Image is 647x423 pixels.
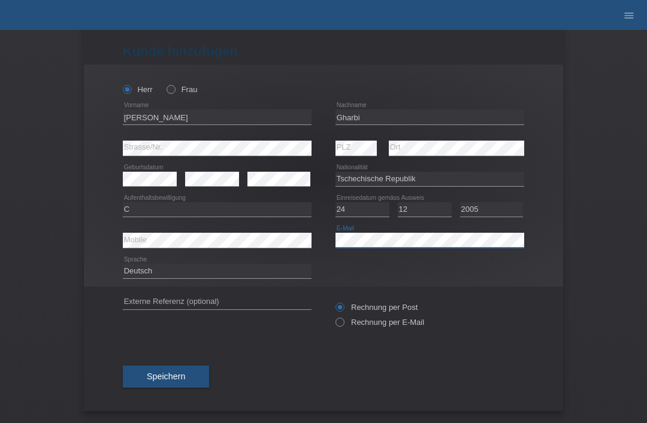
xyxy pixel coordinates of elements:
label: Rechnung per E-Mail [335,318,424,327]
h1: Kunde hinzufügen [123,44,524,59]
input: Frau [167,85,174,93]
i: menu [623,10,635,22]
label: Frau [167,85,197,94]
input: Rechnung per Post [335,303,343,318]
input: Rechnung per E-Mail [335,318,343,333]
a: menu [617,11,641,19]
label: Herr [123,85,153,94]
span: Speichern [147,372,185,381]
button: Speichern [123,366,209,388]
input: Herr [123,85,131,93]
label: Rechnung per Post [335,303,418,312]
